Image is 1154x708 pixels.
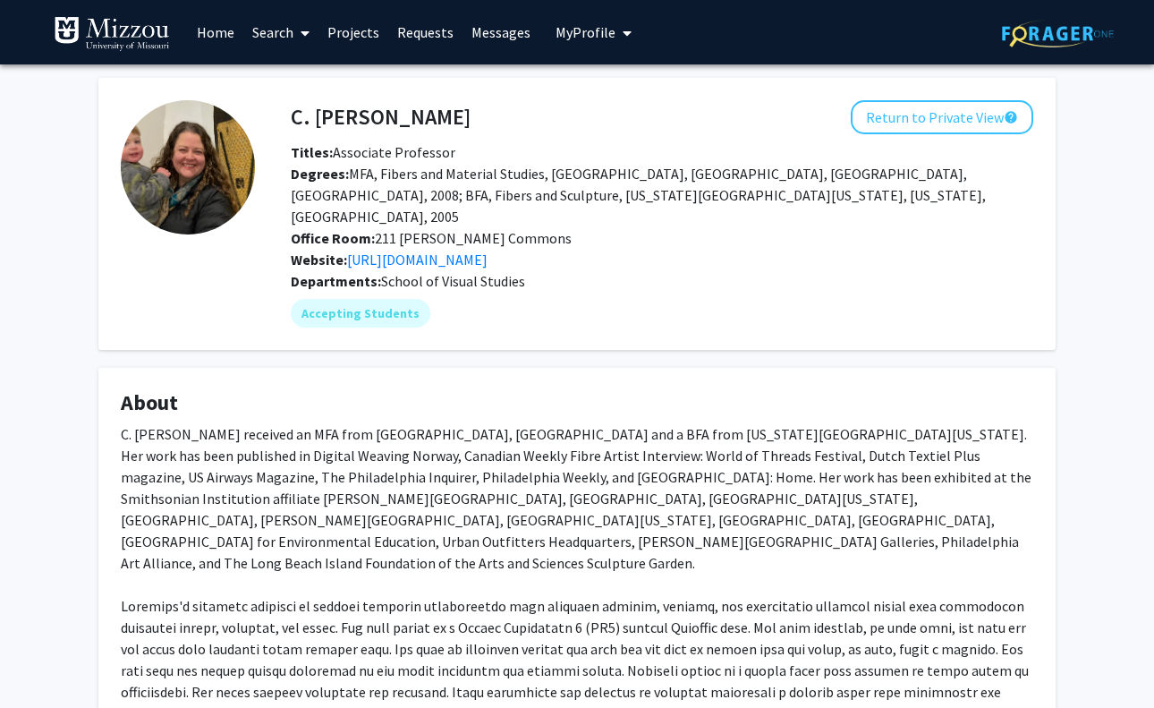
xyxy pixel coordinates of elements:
[1002,20,1114,47] img: ForagerOne Logo
[243,1,318,64] a: Search
[291,165,986,226] span: MFA, Fibers and Material Studies, [GEOGRAPHIC_DATA], [GEOGRAPHIC_DATA], [GEOGRAPHIC_DATA], [GEOGR...
[1004,107,1018,128] mat-icon: help
[13,627,76,695] iframe: Chat
[291,251,347,269] b: Website:
[291,100,471,133] h4: C. [PERSON_NAME]
[291,229,375,247] b: Office Room:
[121,100,255,235] img: Profile Picture
[291,229,572,247] span: 211 [PERSON_NAME] Commons
[54,16,170,52] img: University of Missouri Logo
[556,23,615,41] span: My Profile
[291,272,381,290] b: Departments:
[388,1,462,64] a: Requests
[188,1,243,64] a: Home
[291,143,455,161] span: Associate Professor
[291,299,430,328] mat-chip: Accepting Students
[318,1,388,64] a: Projects
[462,1,539,64] a: Messages
[121,390,1033,416] h4: About
[381,272,525,290] span: School of Visual Studies
[851,100,1033,134] button: Return to Private View
[291,165,349,183] b: Degrees:
[291,143,333,161] b: Titles:
[347,251,488,269] a: Opens in a new tab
